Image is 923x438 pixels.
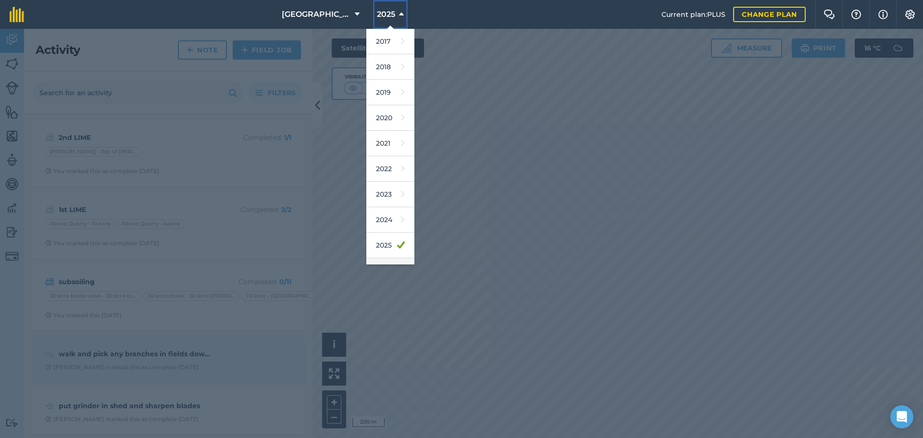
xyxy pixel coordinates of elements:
[850,10,862,19] img: A question mark icon
[366,29,414,54] a: 2017
[366,207,414,233] a: 2024
[661,9,725,20] span: Current plan : PLUS
[10,7,24,22] img: fieldmargin Logo
[366,233,414,258] a: 2025
[366,105,414,131] a: 2020
[878,9,888,20] img: svg+xml;base64,PHN2ZyB4bWxucz0iaHR0cDovL3d3dy53My5vcmcvMjAwMC9zdmciIHdpZHRoPSIxNyIgaGVpZ2h0PSIxNy...
[366,182,414,207] a: 2023
[733,7,806,22] a: Change plan
[366,54,414,80] a: 2018
[823,10,835,19] img: Two speech bubbles overlapping with the left bubble in the forefront
[366,131,414,156] a: 2021
[366,80,414,105] a: 2019
[282,9,351,20] span: [GEOGRAPHIC_DATA]
[904,10,916,19] img: A cog icon
[377,9,395,20] span: 2025
[890,405,913,428] div: Open Intercom Messenger
[366,258,414,284] a: 2026
[366,156,414,182] a: 2022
